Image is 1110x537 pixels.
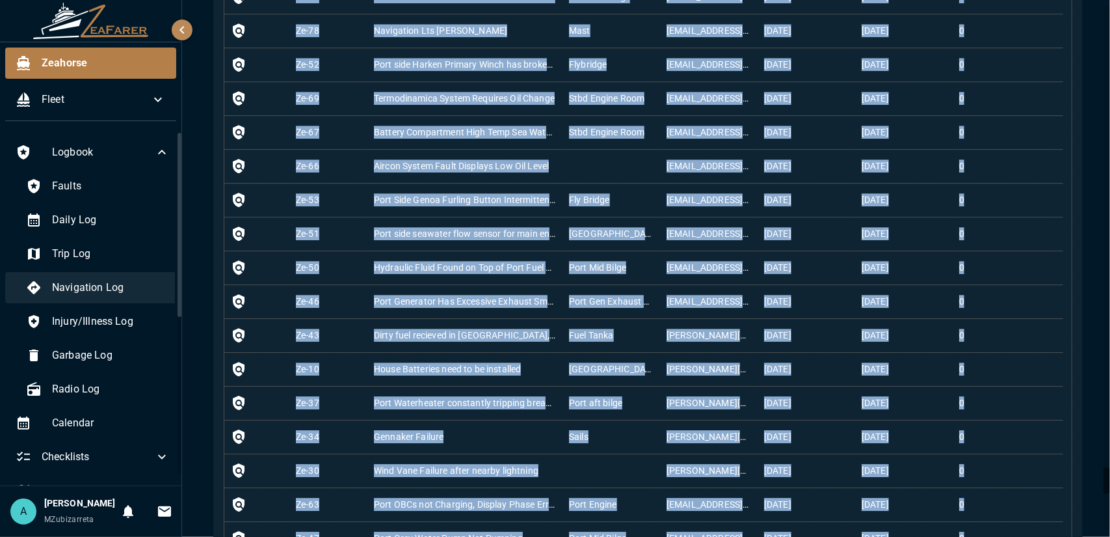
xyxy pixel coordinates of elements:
div: jacob@kokomoandco.com [667,464,751,477]
div: Radio Log [16,374,180,405]
div: Ze-78 [296,24,319,37]
div: 10/25/2024 [764,464,791,477]
div: Sails [569,430,588,443]
div: Fleet [5,84,176,115]
div: jtouchton19@protonmail.com [667,24,751,37]
div: 0 [959,227,964,240]
div: jtouchton19@protonmail.com [667,295,751,308]
div: jtouchton19@protonmail.com [667,126,751,139]
div: Port Gen Exhaust Tip [569,295,654,308]
div: 3/26/2025 [764,159,791,172]
span: MZubizarreta [44,515,94,524]
div: 4/4/2025 [862,363,889,376]
div: 3/27/2025 [764,92,791,105]
div: Ze-52 [296,58,319,71]
div: 0 [959,159,964,172]
div: Daily Log [16,204,180,236]
div: Termodinamica System Requires Oil Change [374,92,555,105]
div: Port side Harken Primary Winch has broken self tailing pawl [374,58,556,71]
div: Port Mid Bilge [569,261,626,274]
div: Ze-43 [296,329,319,342]
div: Ze-67 [296,126,319,139]
div: Flybridge [569,58,607,71]
span: Daily Log [52,212,170,228]
div: 0 [959,58,964,71]
span: Radio Log [52,381,170,397]
div: 3/26/2025 [764,498,791,511]
div: jacob@kokomoandco.com [667,363,751,376]
div: 3/8/2025 [862,464,889,477]
div: 3/8/2025 [862,430,889,443]
span: Checklists [42,449,154,465]
div: 3/27/2025 [862,498,889,511]
div: 0 [959,193,964,206]
div: Garbage Log [16,340,180,371]
div: jtouchton19@protonmail.com [667,92,751,105]
div: Dirty fuel recieved in Baltra, Galapagos [374,329,556,342]
div: 4/5/2025 [862,58,889,71]
h6: [PERSON_NAME] [44,497,115,511]
div: Calendar [5,407,180,439]
div: Ze-10 [296,363,319,376]
div: 0 [959,295,964,308]
div: 4/4/2025 [862,261,889,274]
div: jacob@kokomoandco.com [667,430,751,443]
div: A [10,499,36,525]
div: Port side seawater flow sensor for main engine inop [374,227,556,240]
div: jtouchton19@protonmail.com [667,58,751,71]
button: Invitations [152,499,178,525]
div: 4/4/2025 [862,227,889,240]
div: 3/7/2025 [764,329,791,342]
div: Ze-46 [296,295,319,308]
span: Faults [52,178,170,194]
div: Faults [16,171,180,202]
div: Ze-50 [296,261,319,274]
div: Port Waterheater constantly tripping breaker [374,396,556,409]
span: Logbook [52,145,154,160]
div: 3/19/2025 [764,193,791,206]
div: 0 [959,430,964,443]
div: 10/4/2024 [764,363,791,376]
div: 0 [959,24,964,37]
div: jacob@kokomoandco.com [667,396,751,409]
div: 3/19/2025 [764,58,791,71]
div: jtouchton19@protonmail.com [667,193,751,206]
div: jtouchton19@protonmail.com [667,227,751,240]
span: Calendar [52,415,170,431]
img: ZeaFarer Logo [33,3,150,39]
div: Port Engine [569,498,617,511]
div: Zeahorse [5,48,176,79]
div: Mast [569,24,590,37]
div: 4/4/2025 [862,329,889,342]
div: House Batteries need to be installed [374,363,521,376]
div: Ze-66 [296,159,319,172]
div: Port OBCs not Charging, Display Phase Error [374,498,556,511]
div: Checklists [5,441,180,473]
div: 0 [959,329,964,342]
div: Ze-53 [296,193,319,206]
div: Port Generator Has Excessive Exhaust Smoke [374,295,556,308]
div: 3/19/2025 [764,227,791,240]
div: Gennaker Failure [374,430,443,443]
div: Ze-69 [296,92,319,105]
div: Ze-37 [296,396,319,409]
div: Navigation Log [16,272,180,303]
div: 0 [959,363,964,376]
span: Garbage Log [52,348,170,363]
div: Port Battery Room [569,363,654,376]
div: Injury/Illness Log [16,306,180,337]
div: Port Side Genoa Furling Button Intermittent Operation [374,193,556,206]
div: Port Engine Room [569,227,654,240]
span: Trips [52,483,170,499]
div: 1/23/2025 [764,396,791,409]
div: Stbd Engine Room [569,92,644,105]
div: 3/17/2025 [764,295,791,308]
div: Logbook [5,137,180,168]
div: 0 [959,396,964,409]
div: 4/4/2025 [862,126,889,139]
div: 4/4/2025 [862,193,889,206]
div: 3/8/2025 [862,396,889,409]
div: Ze-30 [296,464,319,477]
div: Ze-34 [296,430,319,443]
div: 0 [959,126,964,139]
